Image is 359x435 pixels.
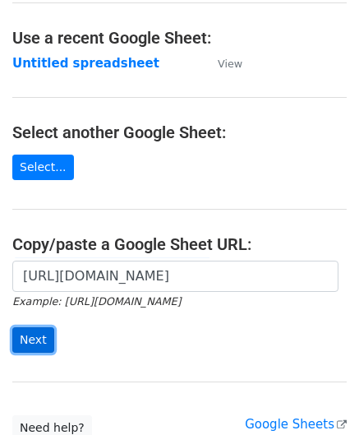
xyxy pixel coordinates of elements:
[12,28,347,48] h4: Use a recent Google Sheet:
[12,327,54,353] input: Next
[245,417,347,432] a: Google Sheets
[12,295,181,308] small: Example: [URL][DOMAIN_NAME]
[12,155,74,180] a: Select...
[12,261,338,292] input: Paste your Google Sheet URL here
[218,58,242,70] small: View
[12,123,347,142] h4: Select another Google Sheet:
[201,56,242,71] a: View
[12,234,347,254] h4: Copy/paste a Google Sheet URL:
[12,56,159,71] a: Untitled spreadsheet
